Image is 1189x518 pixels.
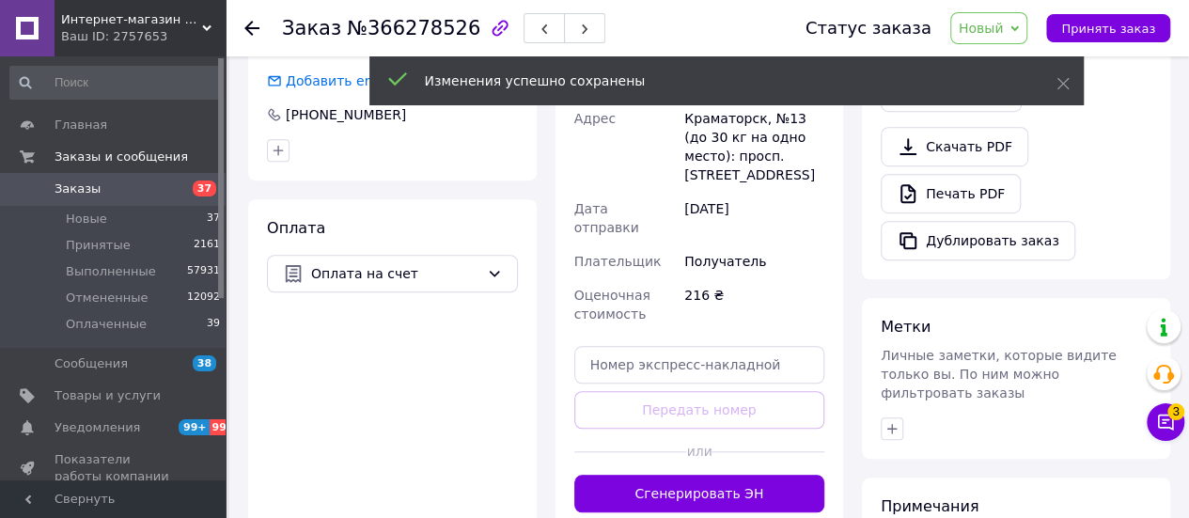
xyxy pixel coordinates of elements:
span: Показатели работы компании [55,451,174,485]
div: [DATE] [681,192,828,244]
span: 37 [193,181,216,196]
div: 216 ₴ [681,278,828,331]
span: Новый [959,21,1004,36]
span: 37 [207,211,220,228]
span: Сообщения [55,355,128,372]
span: Интернет-магазин Клуб "Поддержка" [61,11,202,28]
div: Изменения успешно сохранены [425,71,1009,90]
span: Товары и услуги [55,387,161,404]
span: Оценочная стоимость [574,288,650,322]
span: или [686,442,712,461]
span: Метки [881,318,931,336]
span: Оплаченные [66,316,147,333]
input: Поиск [9,66,222,100]
div: Добавить email [265,71,395,90]
span: Отмененные [66,290,148,306]
span: Плательщик [574,254,662,269]
div: [PHONE_NUMBER] [284,105,408,124]
input: Номер экспресс-накладной [574,346,825,384]
div: Ваш ID: 2757653 [61,28,226,45]
span: 12092 [187,290,220,306]
div: Добавить email [284,71,395,90]
span: 2161 [194,237,220,254]
span: Примечания [881,497,978,515]
span: №366278526 [347,17,480,39]
span: 99+ [179,419,210,435]
button: Чат с покупателем3 [1147,403,1184,441]
span: Оплата на счет [311,263,479,284]
span: 38 [193,355,216,371]
div: Получатель [681,244,828,278]
span: Заказ [282,17,341,39]
span: Личные заметки, которые видите только вы. По ним можно фильтровать заказы [881,348,1117,400]
span: 3 [1167,403,1184,420]
span: Принять заказ [1061,22,1155,36]
button: Дублировать заказ [881,221,1075,260]
span: 57931 [187,263,220,280]
span: Адрес [574,111,616,126]
span: Заказы [55,181,101,197]
a: Скачать PDF [881,127,1028,166]
span: Новые [66,211,107,228]
span: Оплата [267,219,325,237]
span: Заказы и сообщения [55,149,188,165]
span: 39 [207,316,220,333]
span: Главная [55,117,107,133]
span: Уведомления [55,419,140,436]
div: Вернуться назад [244,19,259,38]
button: Принять заказ [1046,14,1170,42]
span: 99+ [210,419,241,435]
div: Краматорск, №13 (до 30 кг на одно место): просп. [STREET_ADDRESS] [681,102,828,192]
span: Принятые [66,237,131,254]
span: Выполненные [66,263,156,280]
span: Дата отправки [574,201,639,235]
a: Печать PDF [881,174,1021,213]
button: Сгенерировать ЭН [574,475,825,512]
div: Статус заказа [806,19,931,38]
